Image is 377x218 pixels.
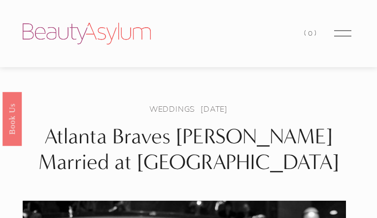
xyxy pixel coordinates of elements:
[308,29,314,38] span: 0
[304,27,318,40] a: 0 items in cart
[2,91,22,145] a: Book Us
[201,103,228,114] span: [DATE]
[23,23,151,44] img: Beauty Asylum | Bridal Hair &amp; Makeup Charlotte &amp; Atlanta
[149,103,195,114] a: Weddings
[314,29,318,38] span: )
[23,124,354,175] h1: Atlanta Braves [PERSON_NAME] Married at [GEOGRAPHIC_DATA]
[304,29,308,38] span: (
